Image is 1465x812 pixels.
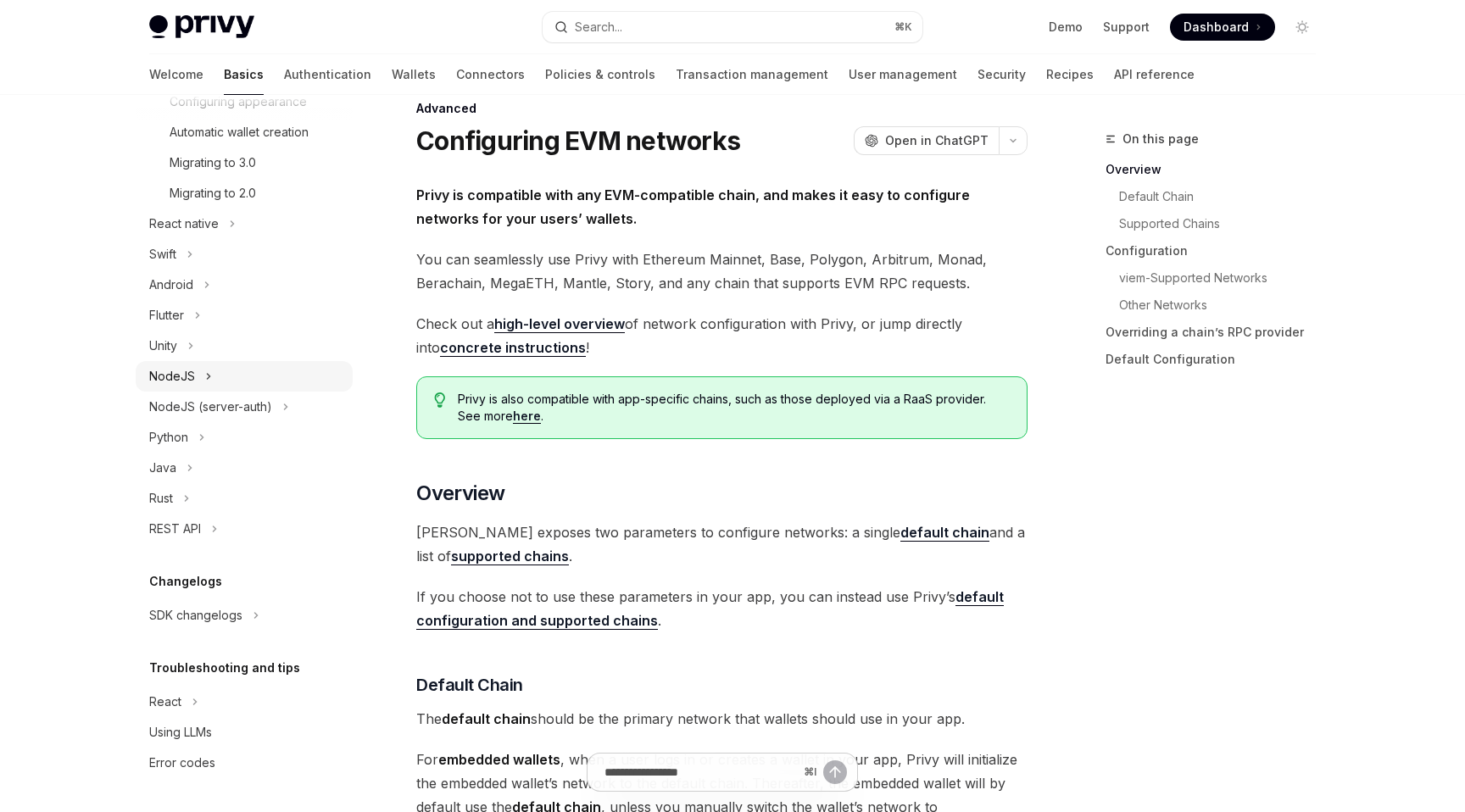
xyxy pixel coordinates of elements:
[456,54,525,95] a: Connectors
[854,126,999,155] button: Open in ChatGPT
[149,571,222,592] h5: Changelogs
[451,548,569,565] a: supported chains
[894,20,912,34] span: ⌘ K
[170,122,309,142] div: Automatic wallet creation
[849,54,957,95] a: User management
[1106,183,1329,210] a: Default Chain
[284,54,371,95] a: Authentication
[823,760,847,784] button: Send message
[149,336,177,356] div: Unity
[416,186,970,227] strong: Privy is compatible with any EVM-compatible chain, and makes it easy to configure networks for yo...
[149,366,195,387] div: NodeJS
[1184,19,1249,36] span: Dashboard
[1122,129,1199,149] span: On this page
[149,275,193,295] div: Android
[1106,292,1329,319] a: Other Networks
[136,300,353,331] button: Toggle Flutter section
[149,305,184,325] div: Flutter
[149,458,176,478] div: Java
[416,100,1028,117] div: Advanced
[1106,319,1329,346] a: Overriding a chain’s RPC provider
[149,427,188,448] div: Python
[1106,264,1329,292] a: viem-Supported Networks
[136,748,353,778] a: Error codes
[1170,14,1275,41] a: Dashboard
[1046,54,1094,95] a: Recipes
[136,483,353,514] button: Toggle Rust section
[136,392,353,422] button: Toggle NodeJS (server-auth) section
[494,315,625,333] a: high-level overview
[149,54,203,95] a: Welcome
[604,754,797,791] input: Ask a question...
[416,247,1028,295] span: You can seamlessly use Privy with Ethereum Mainnet, Base, Polygon, Arbitrum, Monad, Berachain, Me...
[416,585,1028,632] span: If you choose not to use these parameters in your app, you can instead use Privy’s .
[442,710,531,727] strong: default chain
[1049,19,1083,36] a: Demo
[1114,54,1195,95] a: API reference
[1106,237,1329,264] a: Configuration
[440,339,586,357] a: concrete instructions
[136,270,353,300] button: Toggle Android section
[149,214,219,234] div: React native
[149,658,300,678] h5: Troubleshooting and tips
[978,54,1026,95] a: Security
[136,178,353,209] a: Migrating to 2.0
[224,54,264,95] a: Basics
[1103,19,1150,36] a: Support
[170,183,256,203] div: Migrating to 2.0
[136,422,353,453] button: Toggle Python section
[676,54,828,95] a: Transaction management
[136,361,353,392] button: Toggle NodeJS section
[136,147,353,178] a: Migrating to 3.0
[136,687,353,717] button: Toggle React section
[136,331,353,361] button: Toggle Unity section
[416,707,1028,731] span: The should be the primary network that wallets should use in your app.
[149,15,254,39] img: light logo
[416,125,740,156] h1: Configuring EVM networks
[149,244,176,264] div: Swift
[149,519,201,539] div: REST API
[513,409,541,424] a: here
[392,54,436,95] a: Wallets
[416,520,1028,568] span: [PERSON_NAME] exposes two parameters to configure networks: a single and a list of .
[149,397,272,417] div: NodeJS (server-auth)
[1289,14,1316,41] button: Toggle dark mode
[545,54,655,95] a: Policies & controls
[900,524,989,541] strong: default chain
[149,488,173,509] div: Rust
[416,312,1028,359] span: Check out a of network configuration with Privy, or jump directly into !
[149,753,215,773] div: Error codes
[885,132,989,149] span: Open in ChatGPT
[1106,156,1329,183] a: Overview
[416,673,523,697] span: Default Chain
[136,717,353,748] a: Using LLMs
[136,600,353,631] button: Toggle SDK changelogs section
[149,722,212,742] div: Using LLMs
[416,480,504,507] span: Overview
[149,692,181,712] div: React
[136,209,353,239] button: Toggle React native section
[1106,346,1329,373] a: Default Configuration
[149,605,242,626] div: SDK changelogs
[170,153,256,173] div: Migrating to 3.0
[543,12,922,42] button: Open search
[434,392,446,408] svg: Tip
[136,117,353,147] a: Automatic wallet creation
[458,391,1010,425] span: Privy is also compatible with app-specific chains, such as those deployed via a RaaS provider. Se...
[136,453,353,483] button: Toggle Java section
[136,514,353,544] button: Toggle REST API section
[575,17,622,37] div: Search...
[900,524,989,542] a: default chain
[136,239,353,270] button: Toggle Swift section
[1106,210,1329,237] a: Supported Chains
